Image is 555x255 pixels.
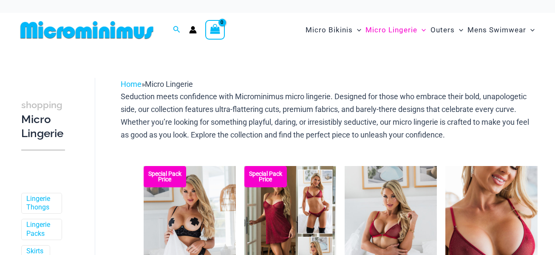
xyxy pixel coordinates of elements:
a: Home [121,80,142,89]
span: Menu Toggle [353,19,361,41]
a: View Shopping Cart, empty [205,20,225,40]
span: Micro Lingerie [365,19,417,41]
a: Micro LingerieMenu ToggleMenu Toggle [363,17,428,43]
h3: Micro Lingerie [21,97,65,141]
p: Seduction meets confidence with Microminimus micro lingerie. Designed for those who embrace their... [121,90,538,141]
span: Menu Toggle [417,19,426,41]
nav: Site Navigation [302,16,538,44]
a: Lingerie Thongs [26,195,55,212]
span: Micro Bikinis [306,19,353,41]
a: Lingerie Packs [26,221,55,238]
span: Mens Swimwear [467,19,526,41]
a: Search icon link [173,25,181,35]
span: Menu Toggle [526,19,535,41]
a: Micro BikinisMenu ToggleMenu Toggle [303,17,363,43]
a: Account icon link [189,26,197,34]
span: Micro Lingerie [145,80,193,89]
span: shopping [21,100,62,110]
a: Mens SwimwearMenu ToggleMenu Toggle [465,17,537,43]
b: Special Pack Price [144,171,186,182]
span: » [121,80,193,89]
a: OutersMenu ToggleMenu Toggle [428,17,465,43]
b: Special Pack Price [244,171,287,182]
span: Outers [430,19,455,41]
span: Menu Toggle [455,19,463,41]
img: MM SHOP LOGO FLAT [17,20,157,40]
